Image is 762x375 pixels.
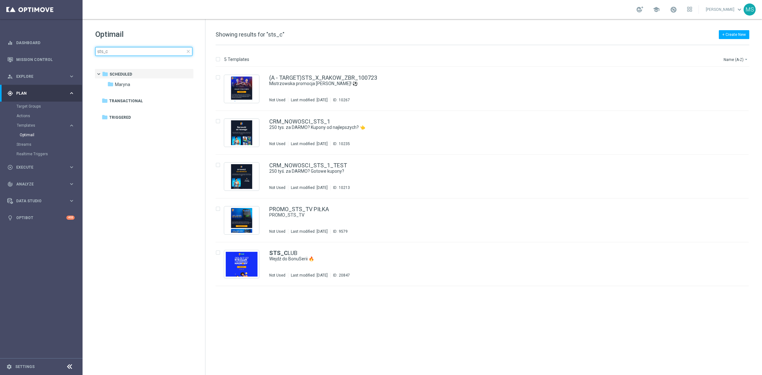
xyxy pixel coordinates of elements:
[102,97,108,104] i: folder
[226,164,257,189] img: 10213.jpeg
[744,57,749,62] i: arrow_drop_down
[209,242,761,286] div: Press SPACE to select this row.
[17,124,62,127] span: Templates
[16,209,66,226] a: Optibot
[17,124,69,127] div: Templates
[7,40,13,46] i: equalizer
[7,198,75,204] button: Data Studio keyboard_arrow_right
[288,97,330,103] div: Last modified: [DATE]
[7,91,75,96] button: gps_fixed Plan keyboard_arrow_right
[95,29,192,39] h1: Optimail
[269,206,329,212] a: PROMO_STS_TV PIŁKA
[7,181,13,187] i: track_changes
[719,30,749,39] button: + Create New
[330,273,350,278] div: ID:
[723,56,749,63] button: Name (A-Z)arrow_drop_down
[7,51,75,68] div: Mission Control
[102,114,108,120] i: folder
[330,229,348,234] div: ID:
[330,97,350,103] div: ID:
[269,273,285,278] div: Not Used
[20,132,66,137] a: Optimail
[269,250,288,256] b: STS_C
[269,81,707,87] a: Mistrzowska promocja [PERSON_NAME]! ⚽
[653,6,660,13] span: school
[7,74,13,79] i: person_search
[269,229,285,234] div: Not Used
[110,71,132,77] span: Scheduled
[269,168,707,174] a: 250 tyś. za DARMO? Gotowe kupony?
[269,119,330,124] a: CRM_NOWOSCI_STS_1
[288,273,330,278] div: Last modified: [DATE]
[7,90,69,96] div: Plan
[17,104,66,109] a: Target Groups
[7,40,75,45] button: equalizer Dashboard
[69,90,75,96] i: keyboard_arrow_right
[339,273,350,278] div: 20847
[7,164,69,170] div: Execute
[269,141,285,146] div: Not Used
[330,141,350,146] div: ID:
[339,229,348,234] div: 9579
[269,250,297,256] a: STS_CLUB
[7,74,75,79] button: person_search Explore keyboard_arrow_right
[15,365,35,369] a: Settings
[186,49,191,54] span: close
[269,75,377,81] a: (A - TARGET)STS_X_RAKOW_ZBR_100723
[7,198,69,204] div: Data Studio
[69,164,75,170] i: keyboard_arrow_right
[7,209,75,226] div: Optibot
[209,155,761,198] div: Press SPACE to select this row.
[269,256,707,262] a: Wejdź do BonuSerii 🔥
[16,199,69,203] span: Data Studio
[339,185,350,190] div: 10213
[209,198,761,242] div: Press SPACE to select this row.
[269,124,722,131] div: 250 tys. za DARMO? Kupony od najlepszych? 👈
[7,90,13,96] i: gps_fixed
[16,51,75,68] a: Mission Control
[17,142,66,147] a: Streams
[705,5,744,14] a: [PERSON_NAME]keyboard_arrow_down
[330,185,350,190] div: ID:
[269,168,722,174] div: 250 tyś. za DARMO? Gotowe kupony?
[7,165,75,170] button: play_circle_outline Execute keyboard_arrow_right
[69,73,75,79] i: keyboard_arrow_right
[17,113,66,118] a: Actions
[66,216,75,220] div: +10
[736,6,743,13] span: keyboard_arrow_down
[7,215,75,220] button: lightbulb Optibot +10
[7,57,75,62] button: Mission Control
[102,71,108,77] i: folder
[69,123,75,129] i: keyboard_arrow_right
[339,97,350,103] div: 10267
[17,140,82,149] div: Streams
[17,123,75,128] button: Templates keyboard_arrow_right
[17,149,82,159] div: Realtime Triggers
[6,364,12,370] i: settings
[269,81,722,87] div: Mistrzowska promocja na Raków - Flora! ⚽
[744,3,756,16] div: MS
[209,111,761,155] div: Press SPACE to select this row.
[16,182,69,186] span: Analyze
[16,91,69,95] span: Plan
[209,67,761,111] div: Press SPACE to select this row.
[109,115,131,120] span: Triggered
[17,111,82,121] div: Actions
[7,182,75,187] button: track_changes Analyze keyboard_arrow_right
[17,151,66,157] a: Realtime Triggers
[269,212,722,218] div: PROMO_STS_TV
[216,31,284,38] span: Showing results for "sts_c"
[269,163,347,168] a: CRM_NOWOSCI_STS_1_TEST
[7,215,13,221] i: lightbulb
[16,34,75,51] a: Dashboard
[269,212,707,218] a: PROMO_STS_TV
